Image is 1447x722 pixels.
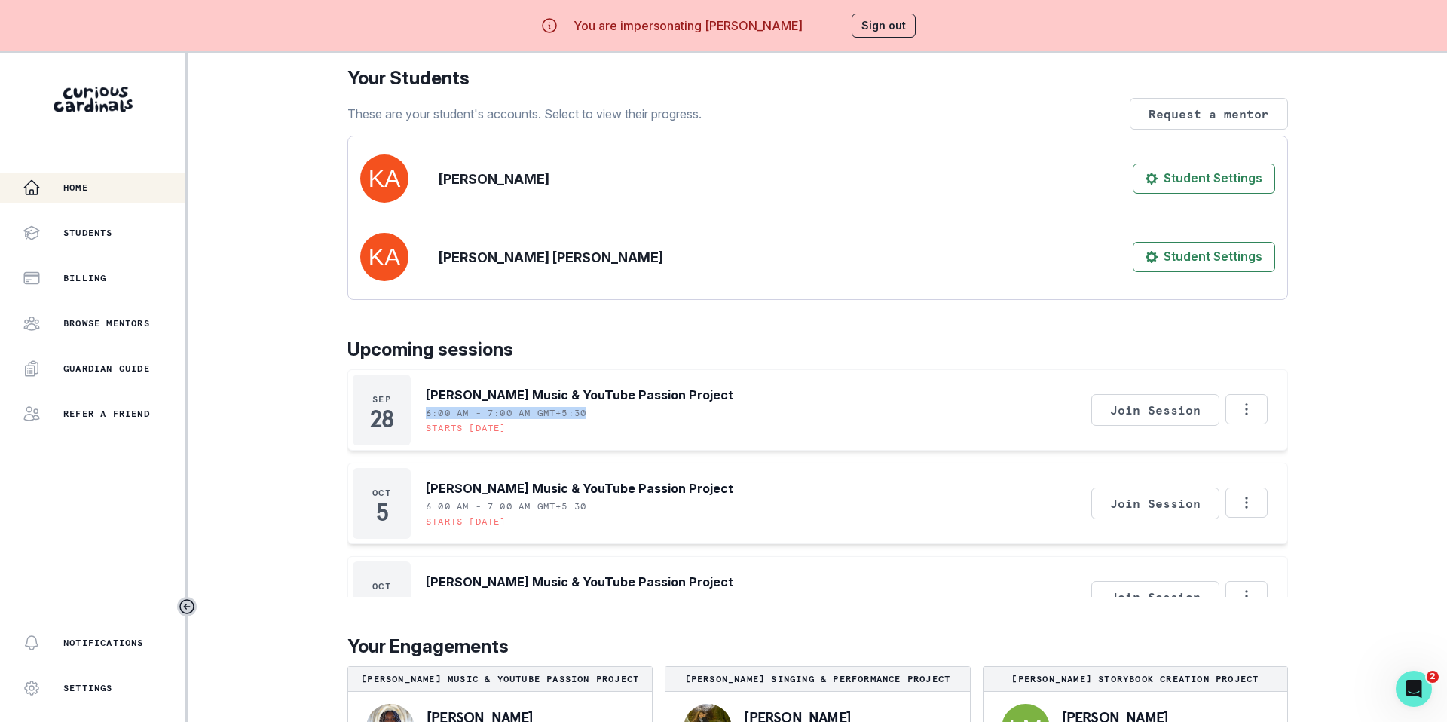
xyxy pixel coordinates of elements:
[63,408,150,420] p: Refer a friend
[1091,394,1219,426] button: Join Session
[426,479,733,497] p: [PERSON_NAME] Music & YouTube Passion Project
[372,580,391,592] p: Oct
[426,573,733,591] p: [PERSON_NAME] Music & YouTube Passion Project
[1396,671,1432,707] iframe: Intercom live chat
[1225,394,1268,424] button: Options
[1225,488,1268,518] button: Options
[347,336,1288,363] p: Upcoming sessions
[347,633,1288,660] p: Your Engagements
[426,407,586,419] p: 6:00 AM - 7:00 AM GMT+5:30
[990,673,1281,685] p: [PERSON_NAME] Storybook Creation Project
[426,515,506,528] p: Starts [DATE]
[574,17,803,35] p: You are impersonating [PERSON_NAME]
[63,363,150,375] p: Guardian Guide
[63,272,106,284] p: Billing
[63,317,150,329] p: Browse Mentors
[1225,581,1268,611] button: Options
[354,673,646,685] p: [PERSON_NAME] Music & YouTube Passion Project
[63,182,88,194] p: Home
[1091,488,1219,519] button: Join Session
[372,393,391,405] p: Sep
[426,500,586,512] p: 6:00 AM - 7:00 AM GMT+5:30
[370,411,393,427] p: 28
[1091,581,1219,613] button: Join Session
[63,227,113,239] p: Students
[54,87,133,112] img: Curious Cardinals Logo
[177,597,197,616] button: Toggle sidebar
[63,637,144,649] p: Notifications
[347,105,702,123] p: These are your student's accounts. Select to view their progress.
[439,247,663,268] p: [PERSON_NAME] [PERSON_NAME]
[426,386,733,404] p: [PERSON_NAME] Music & YouTube Passion Project
[376,505,388,520] p: 5
[63,682,113,694] p: Settings
[671,673,963,685] p: [PERSON_NAME] Singing & Performance Project
[426,594,586,606] p: 6:00 AM - 7:00 AM GMT+5:30
[1130,98,1288,130] button: Request a mentor
[426,422,506,434] p: Starts [DATE]
[1133,164,1275,194] button: Student Settings
[347,65,1288,92] p: Your Students
[439,169,549,189] p: [PERSON_NAME]
[360,233,408,281] img: svg
[1427,671,1439,683] span: 2
[852,14,916,38] button: Sign out
[360,154,408,203] img: svg
[372,487,391,499] p: Oct
[1133,242,1275,272] button: Student Settings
